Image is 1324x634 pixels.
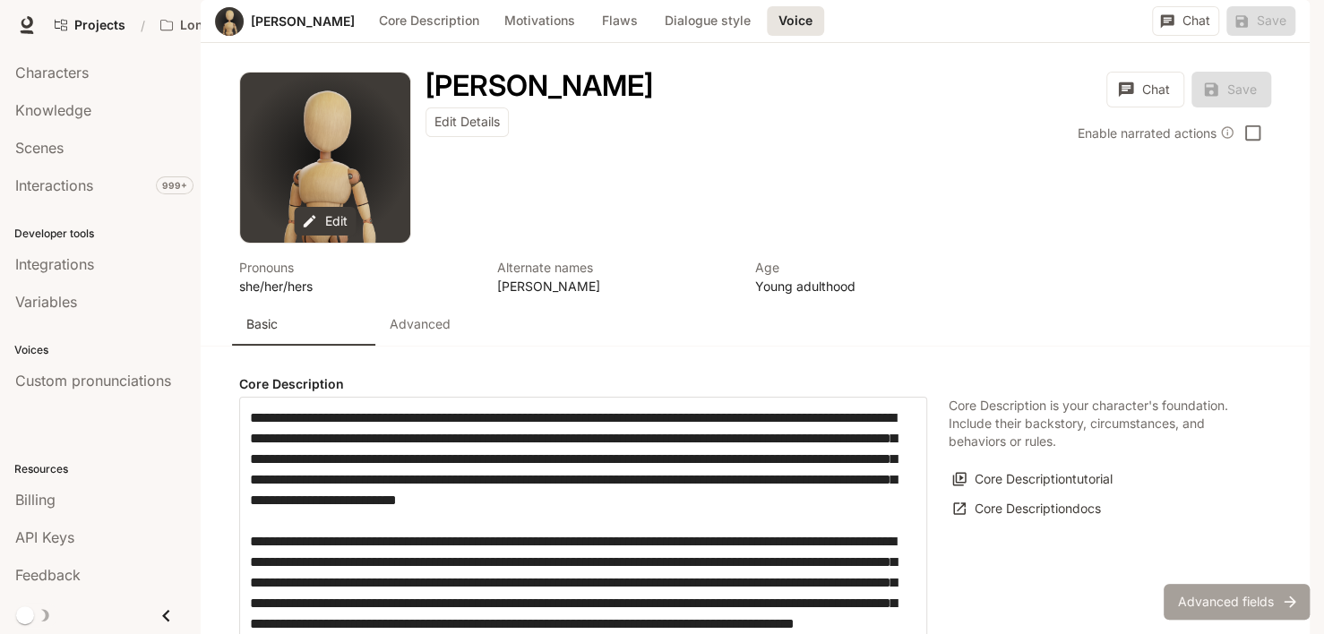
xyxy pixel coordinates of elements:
[755,258,992,296] button: Open character details dialog
[426,72,653,100] button: Open character details dialog
[497,277,734,296] p: [PERSON_NAME]
[239,258,476,277] p: Pronouns
[180,18,249,33] p: Longbourn
[246,315,278,333] p: Basic
[426,107,509,137] button: Edit Details
[240,73,410,243] button: Open character avatar dialog
[1106,72,1184,107] button: Chat
[295,207,357,236] button: Edit
[949,494,1105,524] a: Core Descriptiondocs
[767,6,824,36] button: Voice
[1152,6,1219,36] button: Chat
[215,7,244,36] div: Avatar image
[390,315,451,333] p: Advanced
[497,258,734,277] p: Alternate names
[239,258,476,296] button: Open character details dialog
[949,397,1250,450] p: Core Description is your character's foundation. Include their backstory, circumstances, and beha...
[74,18,125,33] span: Projects
[591,6,649,36] button: Flaws
[47,7,133,43] a: Go to projects
[755,258,992,277] p: Age
[239,277,476,296] p: she/her/hers
[133,16,152,35] div: /
[497,258,734,296] button: Open character details dialog
[755,277,992,296] p: Young adulthood
[251,15,355,28] a: [PERSON_NAME]
[215,7,244,36] button: Open character avatar dialog
[949,465,1117,494] button: Core Descriptiontutorial
[152,7,277,43] button: Open workspace menu
[1078,124,1234,142] div: Enable narrated actions
[426,68,653,103] h1: [PERSON_NAME]
[495,6,584,36] button: Motivations
[370,6,488,36] button: Core Description
[240,73,410,243] div: Avatar image
[239,375,927,393] h4: Core Description
[656,6,760,36] button: Dialogue style
[1164,584,1310,620] button: Advanced fields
